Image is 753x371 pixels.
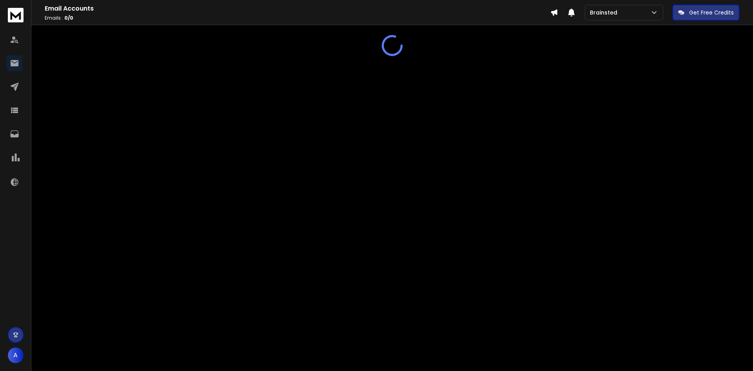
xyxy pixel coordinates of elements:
[8,347,24,363] button: A
[45,15,550,21] p: Emails :
[689,9,734,16] p: Get Free Credits
[45,4,550,13] h1: Email Accounts
[590,9,620,16] p: Brainsted
[8,8,24,22] img: logo
[673,5,739,20] button: Get Free Credits
[64,15,73,21] span: 0 / 0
